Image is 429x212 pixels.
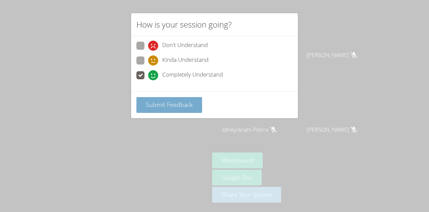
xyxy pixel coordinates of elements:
span: Don't Understand [162,41,208,51]
span: Completely Understand [162,70,223,80]
span: Kinda Understand [162,55,208,66]
h2: How is your session going? [136,18,232,31]
span: Submit Feedback [146,100,193,109]
button: Submit Feedback [136,97,202,113]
